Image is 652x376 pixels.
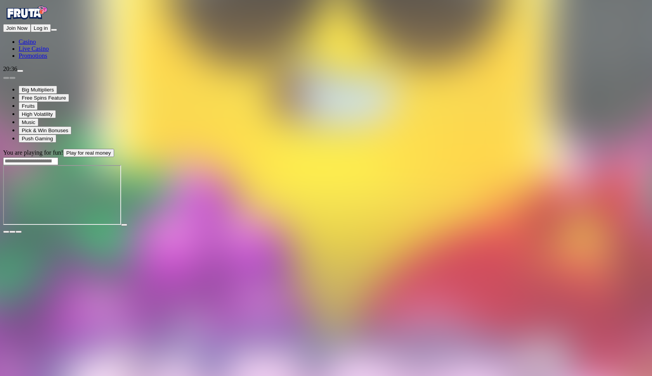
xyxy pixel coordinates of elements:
[3,149,649,157] div: You are playing for fun!
[19,52,47,59] a: gift-inverted iconPromotions
[3,66,17,72] span: 20:36
[22,87,54,93] span: Big Multipliers
[3,165,121,225] iframe: Jammin Jars 2
[121,224,127,226] button: play icon
[19,126,71,135] button: Pick & Win Bonuses
[19,52,47,59] span: Promotions
[19,45,49,52] span: Live Casino
[63,149,114,157] button: Play for real money
[31,24,51,32] button: Log in
[22,111,53,117] span: High Volatility
[3,17,50,24] a: Fruta
[3,77,9,79] button: prev slide
[19,38,36,45] a: diamond iconCasino
[19,118,38,126] button: Music
[22,128,68,133] span: Pick & Win Bonuses
[19,86,57,94] button: Big Multipliers
[3,231,9,233] button: close icon
[22,136,53,141] span: Push Gaming
[19,94,69,102] button: Free Spins Feature
[19,102,38,110] button: Fruits
[22,103,35,109] span: Fruits
[19,135,56,143] button: Push Gaming
[34,25,48,31] span: Log in
[19,110,56,118] button: High Volatility
[16,231,22,233] button: fullscreen icon
[17,70,23,72] button: live-chat
[51,29,57,31] button: menu
[3,24,31,32] button: Join Now
[19,38,36,45] span: Casino
[22,95,66,101] span: Free Spins Feature
[3,3,50,22] img: Fruta
[9,77,16,79] button: next slide
[6,25,28,31] span: Join Now
[19,45,49,52] a: poker-chip iconLive Casino
[66,150,111,156] span: Play for real money
[3,157,58,165] input: Search
[22,119,35,125] span: Music
[9,231,16,233] button: chevron-down icon
[3,3,649,59] nav: Primary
